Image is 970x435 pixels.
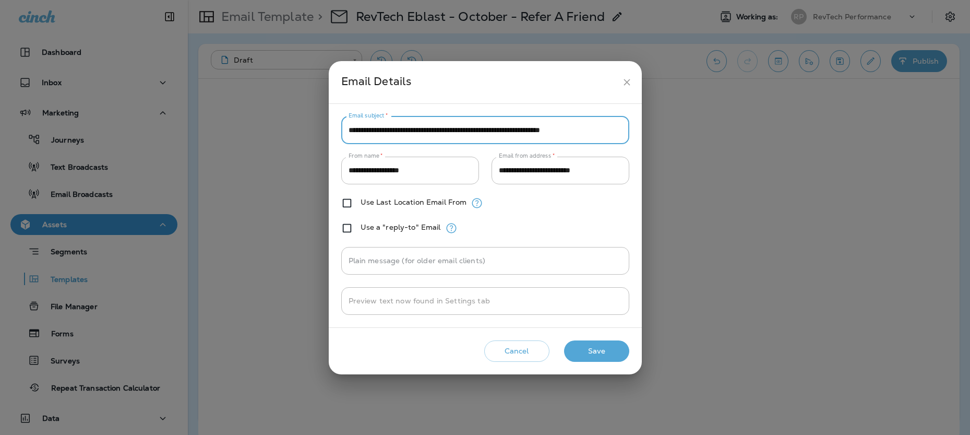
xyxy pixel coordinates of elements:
button: close [617,73,637,92]
label: Use Last Location Email From [361,198,467,206]
button: Save [564,340,629,362]
label: From name [349,152,383,160]
label: Email from address [499,152,555,160]
button: Cancel [484,340,549,362]
label: Use a "reply-to" Email [361,223,441,231]
label: Email subject [349,112,388,120]
div: Email Details [341,73,617,92]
